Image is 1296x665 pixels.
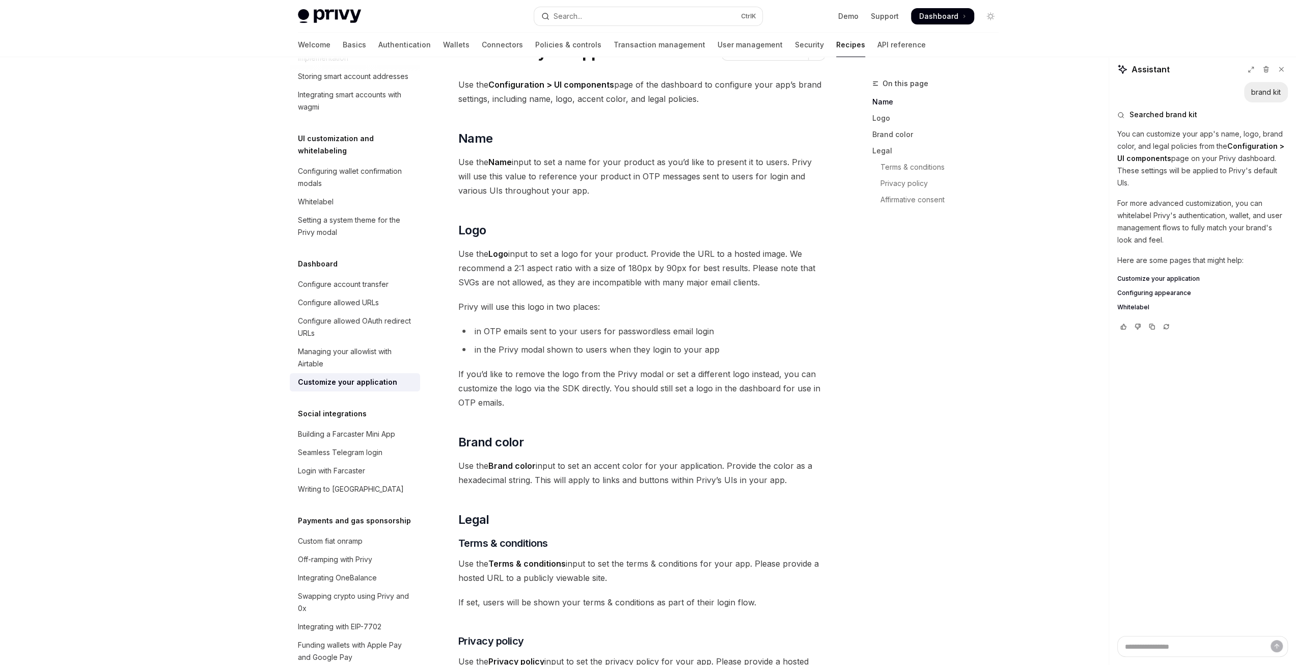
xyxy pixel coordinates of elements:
[298,315,414,339] div: Configure allowed OAuth redirect URLs
[290,211,420,242] a: Setting a system theme for the Privy modal
[290,425,420,443] a: Building a Farcaster Mini App
[290,480,420,498] a: Writing to [GEOGRAPHIC_DATA]
[290,462,420,480] a: Login with Farcaster
[298,553,372,566] div: Off-ramping with Privy
[554,10,582,22] div: Search...
[458,155,825,198] span: Use the input to set a name for your product as you’d like to present it to users. Privy will use...
[488,558,566,569] strong: Terms & conditions
[535,33,601,57] a: Policies & controls
[290,86,420,116] a: Integrating smart accounts with wagmi
[298,132,420,157] h5: UI customization and whitelabeling
[378,33,431,57] a: Authentication
[872,94,1007,110] a: Name
[458,459,825,487] span: Use the input to set an accent color for your application. Provide the color as a hexadecimal str...
[458,247,825,289] span: Use the input to set a logo for your product. Provide the URL to a hosted image. We recommend a 2...
[1117,110,1288,120] button: Searched brand kit
[298,465,365,477] div: Login with Farcaster
[911,8,974,24] a: Dashboard
[1117,128,1288,189] p: You can customize your app's name, logo, brand color, and legal policies from the page on your Pr...
[290,587,420,618] a: Swapping crypto using Privy and 0x
[872,126,1007,143] a: Brand color
[741,12,756,20] span: Ctrl K
[872,143,1007,159] a: Legal
[795,33,824,57] a: Security
[1132,322,1144,332] button: Vote that response was not good
[1251,87,1281,97] div: brand kit
[1117,289,1191,297] span: Configuring appearance
[458,536,548,550] span: Terms & conditions
[1271,640,1283,652] button: Send message
[718,33,783,57] a: User management
[458,512,489,528] span: Legal
[458,300,825,314] span: Privy will use this logo in two places:
[290,532,420,550] a: Custom fiat onramp
[298,535,363,547] div: Custom fiat onramp
[290,193,420,211] a: Whitelabel
[534,7,762,25] button: Open search
[458,434,523,450] span: Brand color
[877,33,926,57] a: API reference
[298,639,414,663] div: Funding wallets with Apple Pay and Google Pay
[872,192,1007,208] a: Affirmative consent
[290,443,420,462] a: Seamless Telegram login
[298,33,330,57] a: Welcome
[488,79,614,90] strong: Configuration > UI components
[290,550,420,569] a: Off-ramping with Privy
[458,595,825,609] span: If set, users will be shown your terms & conditions as part of their login flow.
[298,408,367,420] h5: Social integrations
[298,278,389,290] div: Configure account transfer
[1117,197,1288,246] p: For more advanced customization, you can whitelabel Privy's authentication, wallet, and user mana...
[488,249,508,259] strong: Logo
[838,11,859,21] a: Demo
[290,569,420,587] a: Integrating OneBalance
[298,89,414,113] div: Integrating smart accounts with wagmi
[919,11,958,21] span: Dashboard
[290,162,420,193] a: Configuring wallet confirmation modals
[298,9,361,23] img: light logo
[298,428,395,440] div: Building a Farcaster Mini App
[1117,275,1288,283] a: Customize your application
[872,110,1007,126] a: Logo
[298,572,377,584] div: Integrating OneBalance
[1117,275,1200,283] span: Customize your application
[1117,289,1288,297] a: Configuring appearance
[298,376,397,388] div: Customize your application
[458,222,486,238] span: Logo
[1146,322,1158,332] button: Copy chat response
[298,446,382,459] div: Seamless Telegram login
[298,214,414,238] div: Setting a system theme for the Privy modal
[883,77,928,90] span: On this page
[290,67,420,86] a: Storing smart account addresses
[443,33,470,57] a: Wallets
[482,33,523,57] a: Connectors
[298,258,338,270] h5: Dashboard
[872,175,1007,192] a: Privacy policy
[1117,636,1288,657] textarea: Ask a question...
[298,590,414,615] div: Swapping crypto using Privy and 0x
[458,130,493,147] span: Name
[458,556,825,585] span: Use the input to set the terms & conditions for your app. Please provide a hosted URL to a public...
[298,196,334,208] div: Whitelabel
[298,345,414,370] div: Managing your allowlist with Airtable
[1132,63,1170,75] span: Assistant
[1117,322,1129,332] button: Vote that response was good
[488,461,536,471] strong: Brand color
[836,33,865,57] a: Recipes
[343,33,366,57] a: Basics
[1117,303,1288,311] a: Whitelabel
[982,8,999,24] button: Toggle dark mode
[298,70,408,83] div: Storing smart account addresses
[1160,322,1172,332] button: Reload last chat
[290,373,420,391] a: Customize your application
[298,515,411,527] h5: Payments and gas sponsorship
[290,618,420,636] a: Integrating with EIP-7702
[458,77,825,106] span: Use the page of the dashboard to configure your app’s brand settings, including name, logo, accen...
[458,367,825,410] span: If you’d like to remove the logo from the Privy modal or set a different logo instead, you can cu...
[298,165,414,190] div: Configuring wallet confirmation modals
[1129,110,1197,120] span: Searched brand kit
[458,324,825,338] li: in OTP emails sent to your users for passwordless email login
[458,342,825,357] li: in the Privy modal shown to users when they login to your app
[290,342,420,373] a: Managing your allowlist with Airtable
[614,33,705,57] a: Transaction management
[488,157,512,167] strong: Name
